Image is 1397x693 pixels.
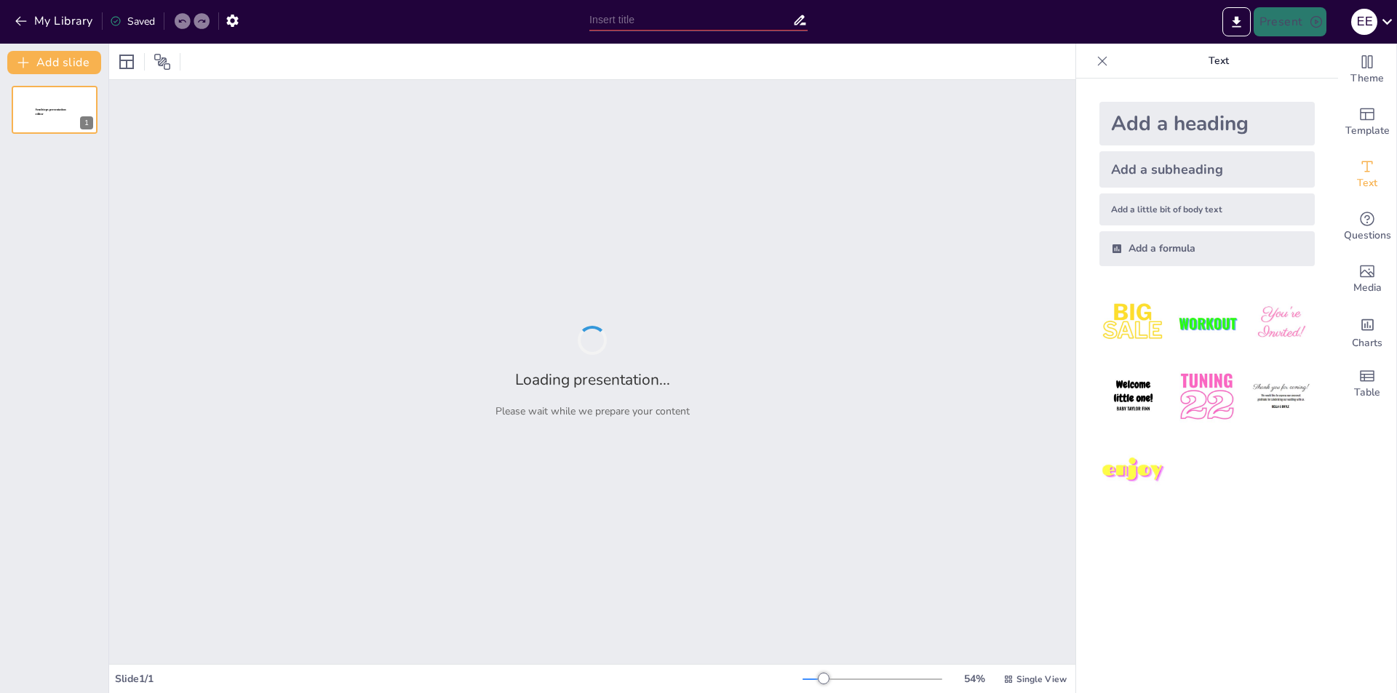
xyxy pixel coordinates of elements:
[36,108,66,116] span: Sendsteps presentation editor
[110,15,155,28] div: Saved
[1352,335,1382,351] span: Charts
[515,369,670,390] h2: Loading presentation...
[1351,9,1377,35] div: E E
[1353,280,1382,296] span: Media
[1338,358,1396,410] div: Add a table
[1345,123,1390,139] span: Template
[495,404,690,418] p: Please wait while we prepare your content
[1338,305,1396,358] div: Add charts and graphs
[154,53,171,71] span: Position
[1099,289,1167,357] img: 1.jpeg
[1254,7,1326,36] button: Present
[1357,175,1377,191] span: Text
[1338,253,1396,305] div: Add images, graphics, shapes or video
[1114,44,1324,79] p: Text
[1099,193,1315,225] div: Add a little bit of body text
[1354,385,1380,401] span: Table
[589,9,792,31] input: Insert title
[1350,71,1384,87] span: Theme
[80,116,93,129] div: 1
[1099,437,1167,505] img: 7.jpeg
[1338,148,1396,201] div: Add text boxes
[1099,151,1315,188] div: Add a subheading
[1099,363,1167,430] img: 4.jpeg
[1338,96,1396,148] div: Add ready made slides
[1173,289,1241,357] img: 2.jpeg
[1344,228,1391,244] span: Questions
[12,86,97,134] div: 1
[1099,231,1315,266] div: Add a formula
[1016,673,1067,685] span: Single View
[7,51,101,74] button: Add slide
[1173,363,1241,430] img: 5.jpeg
[1222,7,1251,36] button: Export to PowerPoint
[1247,363,1315,430] img: 6.jpeg
[1099,102,1315,145] div: Add a heading
[115,672,803,686] div: Slide 1 / 1
[1338,201,1396,253] div: Get real-time input from your audience
[1351,7,1377,36] button: E E
[1338,44,1396,96] div: Change the overall theme
[957,672,992,686] div: 54 %
[11,9,99,33] button: My Library
[115,50,138,73] div: Layout
[1247,289,1315,357] img: 3.jpeg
